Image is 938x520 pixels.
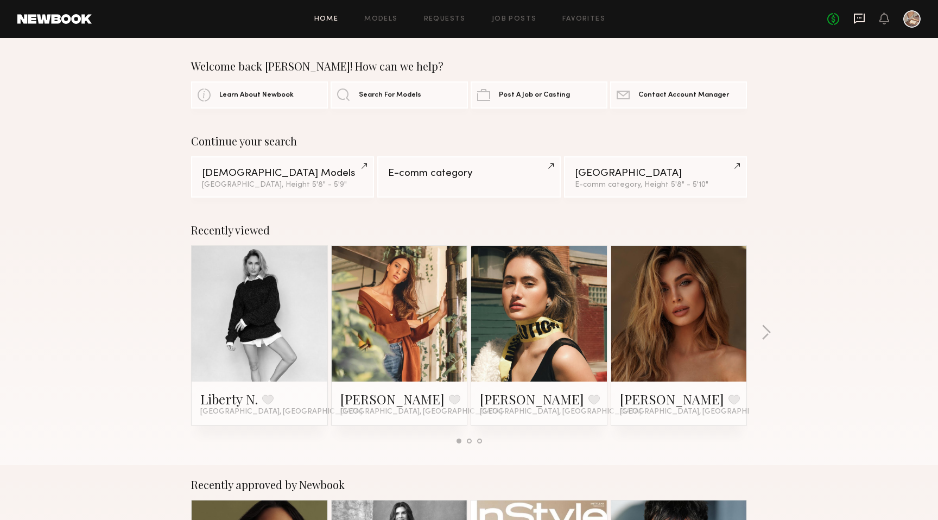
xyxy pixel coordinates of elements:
[191,60,747,73] div: Welcome back [PERSON_NAME]! How can we help?
[499,92,570,99] span: Post A Job or Casting
[202,168,363,179] div: [DEMOGRAPHIC_DATA] Models
[359,92,421,99] span: Search For Models
[219,92,294,99] span: Learn About Newbook
[331,81,467,109] a: Search For Models
[424,16,466,23] a: Requests
[480,390,584,408] a: [PERSON_NAME]
[191,224,747,237] div: Recently viewed
[471,81,607,109] a: Post A Job or Casting
[202,181,363,189] div: [GEOGRAPHIC_DATA], Height 5'8" - 5'9"
[340,408,502,416] span: [GEOGRAPHIC_DATA], [GEOGRAPHIC_DATA]
[388,168,549,179] div: E-comm category
[575,168,736,179] div: [GEOGRAPHIC_DATA]
[480,408,642,416] span: [GEOGRAPHIC_DATA], [GEOGRAPHIC_DATA]
[200,390,258,408] a: Liberty N.
[638,92,729,99] span: Contact Account Manager
[340,390,445,408] a: [PERSON_NAME]
[191,135,747,148] div: Continue your search
[564,156,747,198] a: [GEOGRAPHIC_DATA]E-comm category, Height 5'8" - 5'10"
[492,16,537,23] a: Job Posts
[314,16,339,23] a: Home
[191,478,747,491] div: Recently approved by Newbook
[620,408,782,416] span: [GEOGRAPHIC_DATA], [GEOGRAPHIC_DATA]
[191,81,328,109] a: Learn About Newbook
[191,156,374,198] a: [DEMOGRAPHIC_DATA] Models[GEOGRAPHIC_DATA], Height 5'8" - 5'9"
[610,81,747,109] a: Contact Account Manager
[200,408,362,416] span: [GEOGRAPHIC_DATA], [GEOGRAPHIC_DATA]
[562,16,605,23] a: Favorites
[377,156,560,198] a: E-comm category
[620,390,724,408] a: [PERSON_NAME]
[364,16,397,23] a: Models
[575,181,736,189] div: E-comm category, Height 5'8" - 5'10"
